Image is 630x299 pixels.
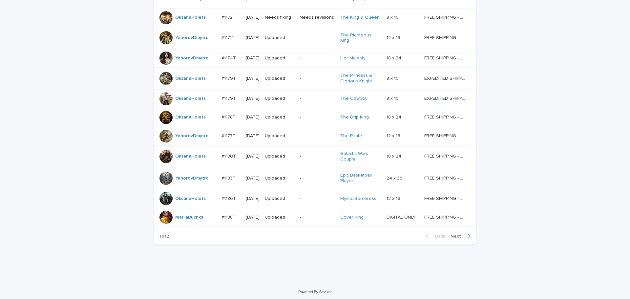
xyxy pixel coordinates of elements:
[424,213,467,220] p: FREE SHIPPING - preview in 1-2 business days, after your approval delivery will take 5-10 b.d.
[221,54,237,61] p: #1174T
[265,96,294,101] p: Uploaded
[424,113,467,120] p: FREE SHIPPING - preview in 1-2 business days, after your approval delivery will take 5-10 b.d.
[221,113,237,120] p: #1178T
[265,115,294,120] p: Uploaded
[431,234,445,239] span: Back
[340,73,381,84] a: The Princess & Glorious Knight
[300,15,335,20] p: Needs revisions
[175,215,203,220] a: MariiaBuchka
[175,15,206,20] a: OksanaHolets
[424,152,467,159] p: FREE SHIPPING - preview in 1-2 business days, after your approval delivery will take 5-10 b.d.
[221,75,237,81] p: #1179T
[221,152,237,159] p: #1180T
[265,196,294,202] p: Uploaded
[154,108,476,127] tr: OksanaHolets #1178T#1178T [DATE]Uploaded-The Drip King 18 x 2418 x 24 FREE SHIPPING - preview in ...
[387,132,402,139] p: 12 x 16
[154,189,476,208] tr: OksanaHolets #1186T#1186T [DATE]Uploaded-Mystic Sorceress 12 x 1612 x 16 FREE SHIPPING - preview ...
[175,55,209,61] a: YehorovDmytro
[387,13,400,20] p: 8 x 10
[424,174,467,181] p: FREE SHIPPING - preview in 1-2 business days, after your approval delivery will take 5-10 b.d.
[246,154,260,159] p: [DATE]
[246,215,260,220] p: [DATE]
[246,15,260,20] p: [DATE]
[221,13,237,20] p: #1172T
[387,195,402,202] p: 12 x 16
[246,196,260,202] p: [DATE]
[387,75,400,81] p: 8 x 10
[340,133,362,139] a: The Pirate
[154,228,174,245] p: 1 of 2
[154,167,476,189] tr: YehorovDmytro #1183T#1183T [DATE]Uploaded-Epic Basketball Player 24 x 3624 x 36 FREE SHIPPING - p...
[387,152,403,159] p: 18 x 24
[300,133,335,139] p: -
[387,213,417,220] p: DIGITAL ONLY
[246,176,260,181] p: [DATE]
[387,54,403,61] p: 18 x 24
[221,34,236,41] p: #1171T
[387,95,400,101] p: 8 x 10
[154,89,476,108] tr: OksanaHolets #1179T#1179T [DATE]Uploaded-The Cowboy 8 x 108 x 10 EXPEDITED SHIPPING - preview in ...
[387,113,403,120] p: 18 x 24
[175,176,209,181] a: YehorovDmytro
[175,35,209,41] a: YehorovDmytro
[340,115,369,120] a: The Drip King
[298,290,331,294] a: Powered By Stacker
[340,32,381,44] a: The Righteous King
[424,54,467,61] p: FREE SHIPPING - preview in 1-2 business days, after your approval delivery will take 5-10 b.d.
[175,76,206,81] a: OksanaHolets
[300,35,335,41] p: -
[154,8,476,27] tr: OksanaHolets #1172T#1172T [DATE]Needs fixingNeeds revisionsThe King & Queen 8 x 108 x 10 FREE SHI...
[340,15,380,20] a: The King & Queen
[300,55,335,61] p: -
[300,215,335,220] p: -
[265,215,294,220] p: Uploaded
[300,76,335,81] p: -
[300,196,335,202] p: -
[340,196,376,202] a: Mystic Sorceress
[300,96,335,101] p: -
[424,34,467,41] p: FREE SHIPPING - preview in 1-2 business days, after your approval delivery will take 5-10 b.d.
[300,176,335,181] p: -
[246,133,260,139] p: [DATE]
[154,27,476,49] tr: YehorovDmytro #1171T#1171T [DATE]Uploaded-The Righteous King 12 x 1612 x 16 FREE SHIPPING - previ...
[221,174,237,181] p: #1183T
[300,154,335,159] p: -
[154,145,476,167] tr: OksanaHolets #1180T#1180T [DATE]Uploaded-Galactic Wars Couple 18 x 2418 x 24 FREE SHIPPING - prev...
[424,13,467,20] p: FREE SHIPPING - preview in 1-2 business days, after your approval delivery will take 5-10 b.d.
[175,196,206,202] a: OksanaHolets
[424,132,467,139] p: FREE SHIPPING - preview in 1-2 business days, after your approval delivery will take 5-10 b.d.
[340,173,381,184] a: Epic Basketball Player
[300,115,335,120] p: -
[154,127,476,145] tr: YehorovDmytro #1177T#1177T [DATE]Uploaded-The Pirate 12 x 1612 x 16 FREE SHIPPING - preview in 1-...
[246,35,260,41] p: [DATE]
[451,234,465,239] span: Next
[154,208,476,226] tr: MariiaBuchka #1188T#1188T [DATE]Uploaded-Cover King DIGITAL ONLYDIGITAL ONLY FREE SHIPPING - prev...
[221,213,237,220] p: #1188T
[246,76,260,81] p: [DATE]
[265,35,294,41] p: Uploaded
[265,154,294,159] p: Uploaded
[265,176,294,181] p: Uploaded
[246,55,260,61] p: [DATE]
[340,55,366,61] a: Her Majesty
[424,195,467,202] p: FREE SHIPPING - preview in 1-2 business days, after your approval delivery will take 5-10 b.d.
[265,133,294,139] p: Uploaded
[175,133,209,139] a: YehorovDmytro
[154,68,476,90] tr: OksanaHolets #1179T#1179T [DATE]Uploaded-The Princess & Glorious Knight 8 x 108 x 10 EXPEDITED SH...
[175,115,206,120] a: OksanaHolets
[154,49,476,68] tr: YehorovDmytro #1174T#1174T [DATE]Uploaded-Her Majesty 18 x 2418 x 24 FREE SHIPPING - preview in 1...
[387,34,402,41] p: 12 x 16
[265,76,294,81] p: Uploaded
[246,115,260,120] p: [DATE]
[175,96,206,101] a: OksanaHolets
[246,96,260,101] p: [DATE]
[340,215,364,220] a: Cover King
[448,233,476,239] button: Next
[387,174,404,181] p: 24 x 36
[221,195,237,202] p: #1186T
[424,95,467,101] p: EXPEDITED SHIPPING - preview in 1 business day; delivery up to 5 business days after your approval.
[221,132,237,139] p: #1177T
[175,154,206,159] a: OksanaHolets
[420,233,448,239] button: Back
[265,55,294,61] p: Uploaded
